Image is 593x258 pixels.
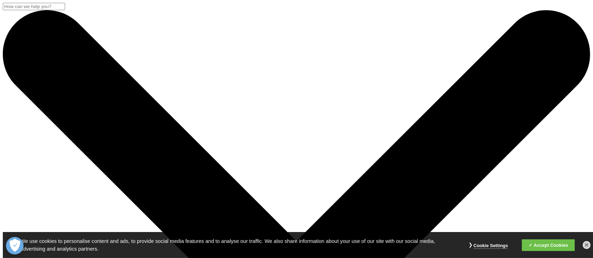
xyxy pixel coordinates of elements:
a: Close Banner [583,241,591,249]
input: Search [3,3,65,10]
a: Accept Cookies [529,243,568,248]
a: Cookie Settings [473,243,508,249]
p: We use cookies to personalise content and ads, to provide social media features and to analyse ou... [20,238,438,254]
button: Open Preferences [6,237,24,254]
